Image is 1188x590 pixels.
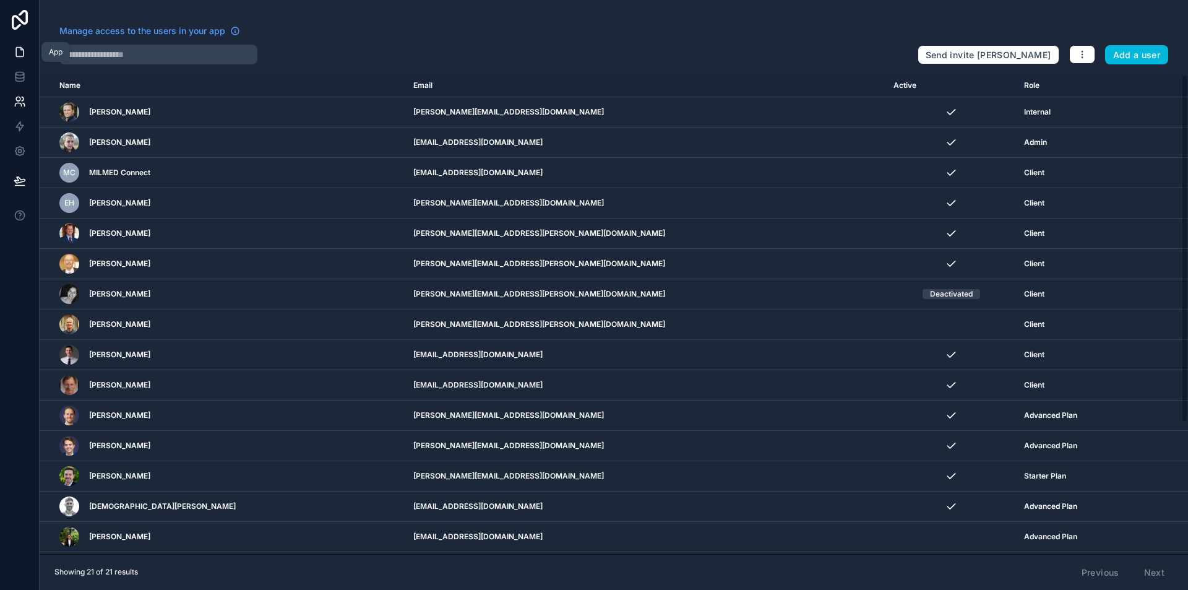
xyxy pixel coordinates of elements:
span: Advanced Plan [1024,410,1077,420]
td: [EMAIL_ADDRESS][DOMAIN_NAME] [406,522,886,552]
span: Client [1024,228,1044,238]
span: Advanced Plan [1024,501,1077,511]
th: Email [406,74,886,97]
span: Client [1024,319,1044,329]
td: [EMAIL_ADDRESS][DOMAIN_NAME] [406,128,886,158]
td: [EMAIL_ADDRESS][DOMAIN_NAME] [406,340,886,370]
span: [PERSON_NAME] [89,532,150,542]
span: [PERSON_NAME] [89,350,150,360]
td: [PERSON_NAME][EMAIL_ADDRESS][DOMAIN_NAME] [406,552,886,583]
span: Advanced Plan [1024,441,1077,451]
div: scrollable content [40,74,1188,554]
div: App [49,47,62,57]
td: [EMAIL_ADDRESS][DOMAIN_NAME] [406,158,886,188]
span: Client [1024,198,1044,208]
td: [PERSON_NAME][EMAIL_ADDRESS][DOMAIN_NAME] [406,97,886,128]
span: Internal [1024,107,1051,117]
span: Admin [1024,137,1047,147]
th: Name [40,74,406,97]
span: [PERSON_NAME] [89,137,150,147]
span: Advanced Plan [1024,532,1077,542]
span: [PERSON_NAME] [89,471,150,481]
th: Active [886,74,1017,97]
span: MILMED Connect [89,168,150,178]
span: [PERSON_NAME] [89,259,150,269]
td: [EMAIL_ADDRESS][DOMAIN_NAME] [406,370,886,401]
td: [PERSON_NAME][EMAIL_ADDRESS][DOMAIN_NAME] [406,431,886,461]
a: Manage access to the users in your app [59,25,240,37]
button: Send invite [PERSON_NAME] [918,45,1059,65]
span: [PERSON_NAME] [89,289,150,299]
span: Client [1024,259,1044,269]
span: EH [64,198,74,208]
span: Client [1024,289,1044,299]
th: Role [1017,74,1139,97]
span: [PERSON_NAME] [89,441,150,451]
span: Showing 21 of 21 results [54,567,138,577]
span: [PERSON_NAME] [89,410,150,420]
td: [PERSON_NAME][EMAIL_ADDRESS][PERSON_NAME][DOMAIN_NAME] [406,310,886,340]
td: [PERSON_NAME][EMAIL_ADDRESS][PERSON_NAME][DOMAIN_NAME] [406,279,886,310]
button: Add a user [1105,45,1169,65]
span: Client [1024,168,1044,178]
span: Client [1024,380,1044,390]
span: [DEMOGRAPHIC_DATA][PERSON_NAME] [89,501,236,511]
span: Client [1024,350,1044,360]
span: Starter Plan [1024,471,1066,481]
div: Deactivated [930,289,973,299]
td: [PERSON_NAME][EMAIL_ADDRESS][PERSON_NAME][DOMAIN_NAME] [406,249,886,279]
span: [PERSON_NAME] [89,380,150,390]
span: [PERSON_NAME] [89,319,150,329]
span: Manage access to the users in your app [59,25,225,37]
span: [PERSON_NAME] [89,228,150,238]
td: [PERSON_NAME][EMAIL_ADDRESS][PERSON_NAME][DOMAIN_NAME] [406,219,886,249]
span: [PERSON_NAME] [89,198,150,208]
td: [PERSON_NAME][EMAIL_ADDRESS][DOMAIN_NAME] [406,188,886,219]
span: [PERSON_NAME] [89,107,150,117]
td: [PERSON_NAME][EMAIL_ADDRESS][DOMAIN_NAME] [406,401,886,431]
span: MC [63,168,75,178]
td: [PERSON_NAME][EMAIL_ADDRESS][DOMAIN_NAME] [406,461,886,492]
td: [EMAIL_ADDRESS][DOMAIN_NAME] [406,492,886,522]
